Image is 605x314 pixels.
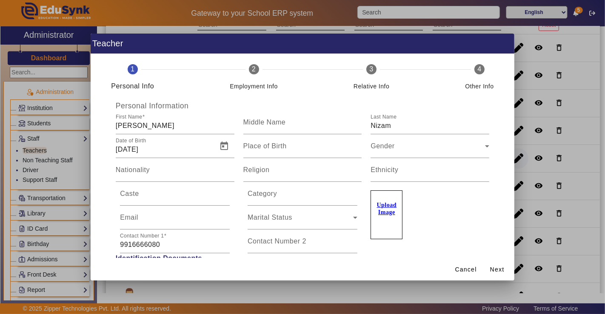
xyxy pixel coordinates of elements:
[243,166,270,173] mat-label: Religion
[248,216,353,226] span: Marital Status
[230,81,278,91] div: Employment Info
[371,144,485,155] span: Gender
[452,262,480,277] button: Cancel
[120,216,230,226] input: Email
[371,121,489,131] input: Last Name
[248,214,292,221] mat-label: Marital Status
[116,166,150,173] mat-label: Nationality
[111,81,154,91] div: Personal Info
[248,238,306,245] mat-label: Contact Number 2
[243,142,287,150] mat-label: Place of Birth
[111,102,494,110] h5: Personal Information
[371,114,397,120] mat-label: Last Name
[120,192,230,202] input: Caste
[243,144,362,155] input: Place of Birth
[116,114,142,120] mat-label: First Name
[243,168,362,178] input: Religion
[484,262,511,277] button: Next
[120,190,139,197] mat-label: Caste
[252,64,256,74] span: 2
[120,214,138,221] mat-label: Email
[131,64,134,74] span: 1
[477,64,481,74] span: 4
[116,121,234,131] input: First Name*
[120,233,164,239] mat-label: Contact Number 1
[116,144,212,155] input: Date of Birth
[369,64,373,74] span: 3
[248,192,357,202] input: Category
[111,253,494,263] span: Identification Documents
[214,136,234,156] button: Open calendar
[371,166,398,173] mat-label: Ethnicity
[91,34,514,54] h1: Teacher
[377,202,397,215] u: Upload Image
[243,121,362,131] input: Middle Name
[120,240,230,250] input: Contact Number '1'
[116,138,146,144] mat-label: Date of Birth
[248,190,277,197] mat-label: Category
[490,265,505,274] span: Next
[455,265,477,274] span: Cancel
[465,81,494,91] div: Other Info
[371,168,489,178] input: Ethnicity
[354,81,389,91] div: Relative Info
[371,142,394,150] mat-label: Gender
[116,168,234,178] input: Nationality
[243,119,286,126] mat-label: Middle Name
